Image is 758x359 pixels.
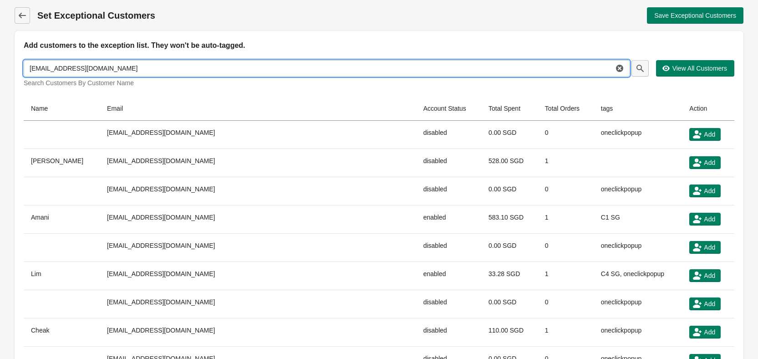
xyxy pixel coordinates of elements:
th: Name [24,97,100,121]
td: enabled [416,262,481,290]
td: 0.00 SGD [481,290,538,318]
td: 33.28 SGD [481,262,538,290]
td: 1 [538,149,594,177]
button: Add [689,128,721,141]
button: Add [689,156,721,169]
span: Add [704,272,715,279]
th: Amani [24,205,100,233]
button: Add [689,269,721,282]
td: 0 [538,121,594,149]
button: Add [689,213,721,226]
td: oneclickpopup [594,318,682,346]
td: oneclickpopup [594,290,682,318]
span: View All Customers [672,65,727,72]
td: 1 [538,318,594,346]
input: Search Customers by Customer Name or email [24,60,613,77]
button: Add [689,297,721,310]
span: Save Exceptional Customers [654,12,736,19]
td: disabled [416,318,481,346]
span: Add [704,215,715,223]
button: Save Exceptional Customers [647,7,743,24]
td: [EMAIL_ADDRESS][DOMAIN_NAME] [100,318,416,346]
td: disabled [416,177,481,205]
td: C4 SG, oneclickpopup [594,262,682,290]
th: Email [100,97,416,121]
td: enabled [416,205,481,233]
td: 1 [538,262,594,290]
span: Add [704,131,715,138]
td: [EMAIL_ADDRESS][DOMAIN_NAME] [100,205,416,233]
td: [EMAIL_ADDRESS][DOMAIN_NAME] [100,177,416,205]
button: View All Customers [656,60,734,77]
span: Add [704,300,715,308]
td: 0 [538,233,594,262]
th: Account Status [416,97,481,121]
td: oneclickpopup [594,121,682,149]
th: tags [594,97,682,121]
button: Add [689,326,721,338]
td: disabled [416,149,481,177]
h2: Add customers to the exception list. They won't be auto-tagged. [24,40,734,51]
td: [EMAIL_ADDRESS][DOMAIN_NAME] [100,262,416,290]
button: Add [689,185,721,197]
h1: Set Exceptional Customers [37,9,394,22]
td: 1 [538,205,594,233]
div: Search Customers By Customer Name [24,78,649,87]
td: 583.10 SGD [481,205,538,233]
td: oneclickpopup [594,177,682,205]
th: Total Spent [481,97,538,121]
button: Add [689,241,721,254]
span: Add [704,244,715,251]
td: disabled [416,121,481,149]
th: Lim [24,262,100,290]
span: Add [704,159,715,166]
td: C1 SG [594,205,682,233]
td: 110.00 SGD [481,318,538,346]
td: disabled [416,233,481,262]
td: oneclickpopup [594,233,682,262]
th: [PERSON_NAME] [24,149,100,177]
th: Total Orders [538,97,594,121]
td: 0 [538,290,594,318]
td: 0.00 SGD [481,233,538,262]
td: 0.00 SGD [481,121,538,149]
td: [EMAIL_ADDRESS][DOMAIN_NAME] [100,290,416,318]
span: Add [704,187,715,195]
th: Action [682,97,734,121]
td: [EMAIL_ADDRESS][DOMAIN_NAME] [100,121,416,149]
td: 528.00 SGD [481,149,538,177]
td: [EMAIL_ADDRESS][DOMAIN_NAME] [100,233,416,262]
span: Add [704,328,715,336]
th: Cheak [24,318,100,346]
td: 0 [538,177,594,205]
td: 0.00 SGD [481,177,538,205]
td: disabled [416,290,481,318]
td: [EMAIL_ADDRESS][DOMAIN_NAME] [100,149,416,177]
